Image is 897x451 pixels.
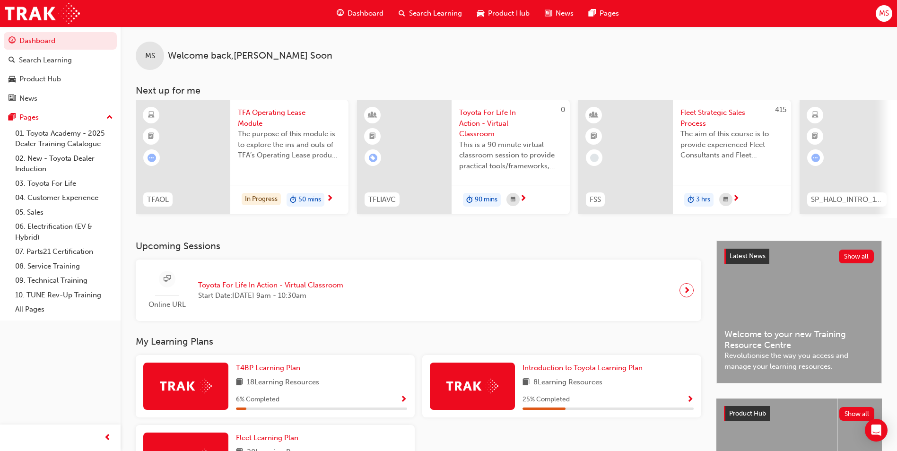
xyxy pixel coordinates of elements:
span: Welcome back , [PERSON_NAME] Soon [168,51,332,61]
span: book-icon [523,377,530,389]
a: search-iconSearch Learning [391,4,470,23]
button: Show Progress [400,394,407,406]
span: 25 % Completed [523,394,570,405]
a: Introduction to Toyota Learning Plan [523,363,646,373]
span: next-icon [326,195,333,203]
a: Online URLToyota For Life In Action - Virtual ClassroomStart Date:[DATE] 9am - 10:30am [143,267,694,314]
span: learningResourceType_ELEARNING-icon [812,109,819,121]
span: learningResourceType_INSTRUCTOR_LED-icon [369,109,376,121]
span: next-icon [520,195,527,203]
a: TFAOLTFA Operating Lease ModuleThe purpose of this module is to explore the ins and outs of TFA’s... [136,100,348,214]
span: 0 [561,105,565,114]
span: search-icon [9,56,15,65]
span: learningRecordVerb_NONE-icon [590,154,599,162]
span: Dashboard [348,8,383,19]
span: booktick-icon [148,130,155,143]
span: sessionType_ONLINE_URL-icon [164,273,171,285]
span: car-icon [477,8,484,19]
a: 09. Technical Training [11,273,117,288]
span: TFAOL [147,194,169,205]
span: SP_HALO_INTRO_1223_EL [811,194,883,205]
div: Search Learning [19,55,72,66]
a: 08. Service Training [11,259,117,274]
div: In Progress [242,193,281,206]
a: 01. Toyota Academy - 2025 Dealer Training Catalogue [11,126,117,151]
a: 03. Toyota For Life [11,176,117,191]
span: search-icon [399,8,405,19]
button: Show all [839,250,874,263]
span: Revolutionise the way you access and manage your learning resources. [724,350,874,372]
span: The purpose of this module is to explore the ins and outs of TFA’s Operating Lease product. In th... [238,129,341,161]
span: 90 mins [475,194,497,205]
h3: Next up for me [121,85,897,96]
span: FSS [590,194,601,205]
span: duration-icon [290,194,296,206]
span: next-icon [683,284,690,297]
span: News [556,8,574,19]
a: 415FSSFleet Strategic Sales ProcessThe aim of this course is to provide experienced Fleet Consult... [578,100,791,214]
a: All Pages [11,302,117,317]
a: Latest NewsShow allWelcome to your new Training Resource CentreRevolutionise the way you access a... [716,241,882,383]
a: Dashboard [4,32,117,50]
span: TFLIAVC [368,194,396,205]
span: Welcome to your new Training Resource Centre [724,329,874,350]
span: news-icon [545,8,552,19]
button: DashboardSearch LearningProduct HubNews [4,30,117,109]
span: learningRecordVerb_ATTEMPT-icon [811,154,820,162]
span: This is a 90 minute virtual classroom session to provide practical tools/frameworks, behaviours a... [459,139,562,172]
span: learningRecordVerb_ATTEMPT-icon [148,154,156,162]
span: Fleet Strategic Sales Process [680,107,784,129]
a: 04. Customer Experience [11,191,117,205]
span: guage-icon [337,8,344,19]
a: Fleet Learning Plan [236,433,302,443]
a: Latest NewsShow all [724,249,874,264]
a: 10. TUNE Rev-Up Training [11,288,117,303]
span: Show Progress [687,396,694,404]
span: The aim of this course is to provide experienced Fleet Consultants and Fleet Managers with a revi... [680,129,784,161]
a: car-iconProduct Hub [470,4,537,23]
span: duration-icon [466,194,473,206]
a: pages-iconPages [581,4,627,23]
span: Latest News [730,252,766,260]
span: booktick-icon [591,130,597,143]
span: 18 Learning Resources [247,377,319,389]
span: prev-icon [104,432,111,444]
div: News [19,93,37,104]
button: MS [876,5,892,22]
span: up-icon [106,112,113,124]
a: 05. Sales [11,205,117,220]
button: Show all [839,407,875,421]
a: Product HubShow all [724,406,874,421]
span: learningResourceType_INSTRUCTOR_LED-icon [591,109,597,121]
span: learningResourceType_ELEARNING-icon [148,109,155,121]
span: Search Learning [409,8,462,19]
span: 415 [775,105,786,114]
span: Online URL [143,299,191,310]
span: Product Hub [488,8,530,19]
img: Trak [160,379,212,393]
button: Show Progress [687,394,694,406]
span: 6 % Completed [236,394,279,405]
a: News [4,90,117,107]
a: Search Learning [4,52,117,69]
a: 06. Electrification (EV & Hybrid) [11,219,117,244]
a: guage-iconDashboard [329,4,391,23]
span: Product Hub [729,409,766,417]
span: TFA Operating Lease Module [238,107,341,129]
span: calendar-icon [723,194,728,206]
span: learningRecordVerb_ENROLL-icon [369,154,377,162]
span: book-icon [236,377,243,389]
span: Toyota For Life In Action - Virtual Classroom [459,107,562,139]
a: 0TFLIAVCToyota For Life In Action - Virtual ClassroomThis is a 90 minute virtual classroom sessio... [357,100,570,214]
span: T4BP Learning Plan [236,364,300,372]
span: car-icon [9,75,16,84]
span: calendar-icon [511,194,515,206]
button: Pages [4,109,117,126]
span: 3 hrs [696,194,710,205]
span: guage-icon [9,37,16,45]
span: news-icon [9,95,16,103]
div: Product Hub [19,74,61,85]
a: Trak [5,3,80,24]
span: pages-icon [589,8,596,19]
span: booktick-icon [369,130,376,143]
